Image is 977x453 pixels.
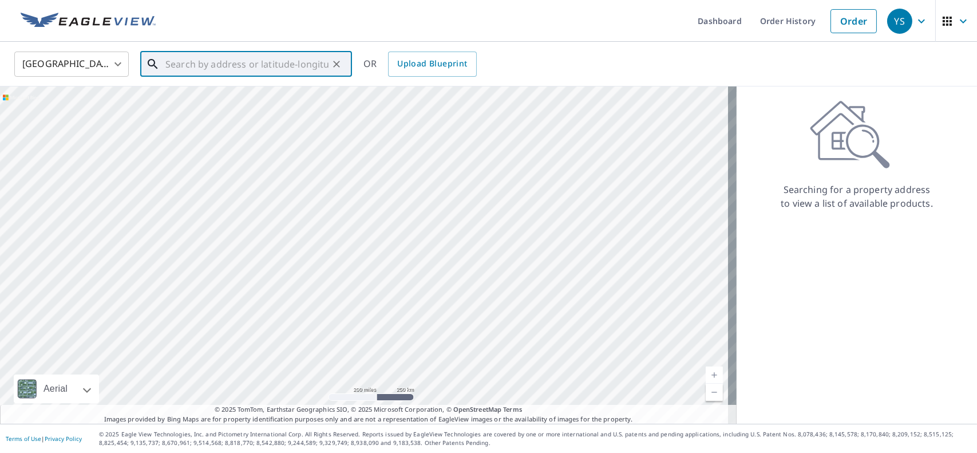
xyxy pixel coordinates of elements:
p: Searching for a property address to view a list of available products. [780,183,934,210]
img: EV Logo [21,13,156,30]
a: Privacy Policy [45,435,82,443]
button: Clear [329,56,345,72]
div: Aerial [40,375,71,403]
a: Terms [503,405,522,413]
a: Current Level 5, Zoom Out [706,384,723,401]
a: Current Level 5, Zoom In [706,367,723,384]
input: Search by address or latitude-longitude [165,48,329,80]
p: | [6,435,82,442]
a: Upload Blueprint [388,52,476,77]
div: Aerial [14,375,99,403]
p: © 2025 Eagle View Technologies, Inc. and Pictometry International Corp. All Rights Reserved. Repo... [99,430,971,447]
div: [GEOGRAPHIC_DATA] [14,48,129,80]
div: YS [887,9,912,34]
span: © 2025 TomTom, Earthstar Geographics SIO, © 2025 Microsoft Corporation, © [215,405,522,415]
span: Upload Blueprint [397,57,467,71]
a: OpenStreetMap [453,405,501,413]
a: Order [830,9,877,33]
a: Terms of Use [6,435,41,443]
div: OR [363,52,477,77]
